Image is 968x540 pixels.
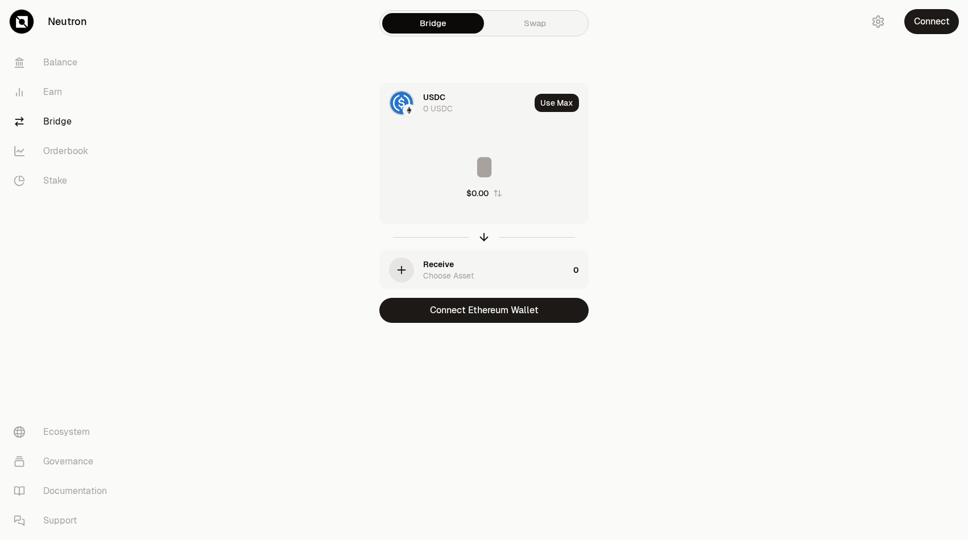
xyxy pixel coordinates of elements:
[423,103,453,114] div: 0 USDC
[5,506,123,535] a: Support
[5,136,123,166] a: Orderbook
[904,9,959,34] button: Connect
[466,188,489,199] div: $0.00
[5,107,123,136] a: Bridge
[5,166,123,196] a: Stake
[382,13,484,34] a: Bridge
[573,251,588,289] div: 0
[404,105,414,115] img: Ethereum Logo
[5,417,123,447] a: Ecosystem
[423,259,454,270] div: Receive
[5,447,123,476] a: Governance
[379,298,589,323] button: Connect Ethereum Wallet
[5,476,123,506] a: Documentation
[390,92,413,114] img: USDC Logo
[380,251,569,289] div: ReceiveChoose Asset
[5,48,123,77] a: Balance
[5,77,123,107] a: Earn
[380,84,530,122] div: USDC LogoEthereum LogoUSDC0 USDC
[484,13,586,34] a: Swap
[380,251,588,289] button: ReceiveChoose Asset0
[535,94,579,112] button: Use Max
[423,270,474,281] div: Choose Asset
[466,188,502,199] button: $0.00
[423,92,445,103] div: USDC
